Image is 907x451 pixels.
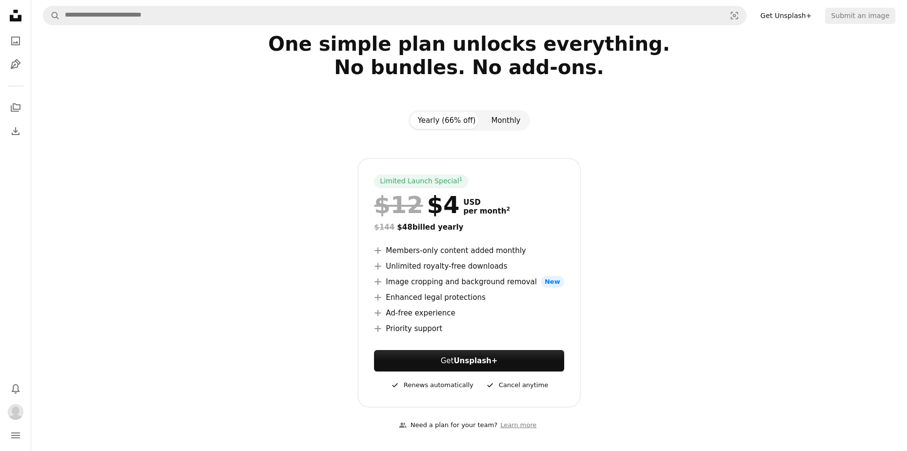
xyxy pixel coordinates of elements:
div: Cancel anytime [485,379,548,391]
button: Yearly (66% off) [410,112,484,129]
button: Search Unsplash [43,6,60,25]
span: $12 [374,192,423,217]
button: Notifications [6,379,25,398]
sup: 2 [506,206,510,212]
a: Get Unsplash+ [754,8,817,23]
button: Monthly [483,112,528,129]
li: Priority support [374,323,564,334]
button: Visual search [723,6,746,25]
a: 2 [504,207,512,216]
span: per month [463,207,510,216]
a: 1 [457,176,465,186]
button: Submit an image [825,8,895,23]
a: Collections [6,98,25,118]
li: Image cropping and background removal [374,276,564,288]
strong: Unsplash+ [453,356,497,365]
li: Members-only content added monthly [374,245,564,256]
a: Photos [6,31,25,51]
div: Limited Launch Special [374,175,468,188]
div: $4 [374,192,459,217]
form: Find visuals sitewide [43,6,747,25]
h2: One simple plan unlocks everything. No bundles. No add-ons. [153,32,785,102]
span: New [541,276,564,288]
a: Home — Unsplash [6,6,25,27]
sup: 1 [459,176,463,182]
a: Learn more [497,417,539,433]
a: Download History [6,121,25,141]
button: Menu [6,426,25,445]
span: $144 [374,223,394,232]
li: Unlimited royalty-free downloads [374,260,564,272]
li: Ad-free experience [374,307,564,319]
a: GetUnsplash+ [374,350,564,372]
div: $48 billed yearly [374,221,564,233]
div: Renews automatically [390,379,473,391]
span: USD [463,198,510,207]
div: Need a plan for your team? [399,420,497,431]
li: Enhanced legal protections [374,292,564,303]
a: Illustrations [6,55,25,74]
img: Avatar of user Anne Aragoncillo [8,404,23,420]
button: Profile [6,402,25,422]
